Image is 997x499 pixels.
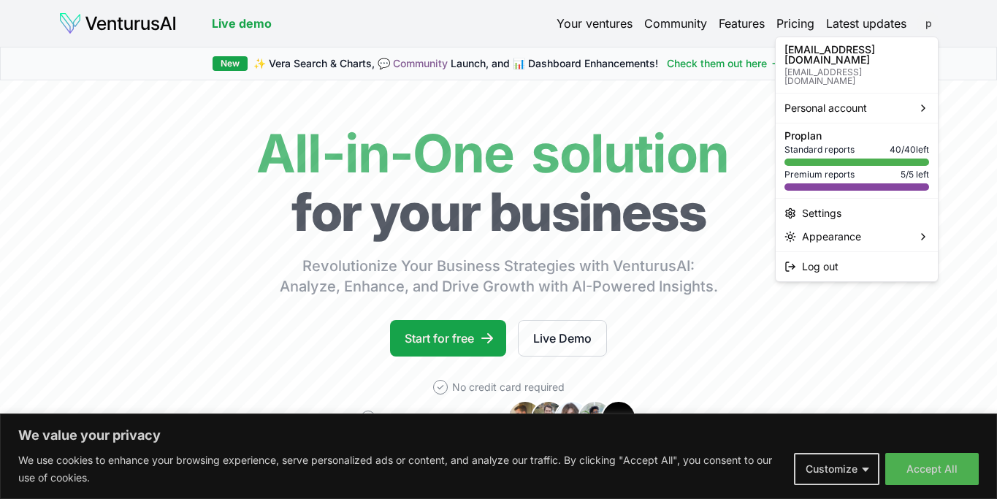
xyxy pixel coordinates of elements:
[784,68,929,85] p: [EMAIL_ADDRESS][DOMAIN_NAME]
[802,229,861,244] span: Appearance
[784,131,929,141] p: Pro plan
[890,144,929,156] span: 40 / 40 left
[779,202,935,225] a: Settings
[784,144,855,156] span: Standard reports
[784,169,855,180] span: Premium reports
[901,169,929,180] span: 5 / 5 left
[784,101,867,115] span: Personal account
[784,45,929,65] p: [EMAIL_ADDRESS][DOMAIN_NAME]
[802,259,839,274] span: Log out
